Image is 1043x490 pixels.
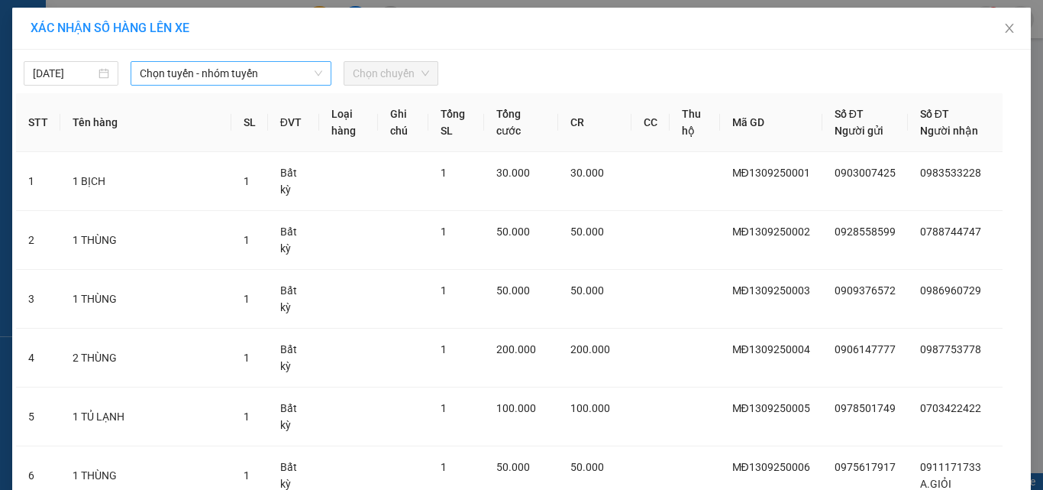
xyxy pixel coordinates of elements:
[732,461,810,473] span: MĐ1309250006
[244,352,250,364] span: 1
[60,93,231,152] th: Tên hàng
[16,270,60,329] td: 3
[558,93,631,152] th: CR
[920,284,981,297] span: 0986960729
[60,329,231,388] td: 2 THÙNG
[920,461,981,473] span: 0911171733
[496,402,536,414] span: 100.000
[631,93,670,152] th: CC
[16,388,60,446] td: 5
[60,388,231,446] td: 1 TỦ LẠNH
[244,175,250,187] span: 1
[16,211,60,270] td: 2
[11,82,35,98] span: CR :
[570,284,604,297] span: 50.000
[920,402,981,414] span: 0703422422
[16,329,60,388] td: 4
[835,402,896,414] span: 0978501749
[131,50,237,71] div: 0377501066
[835,125,883,137] span: Người gửi
[835,108,864,120] span: Số ĐT
[244,293,250,305] span: 1
[140,62,322,85] span: Chọn tuyến - nhóm tuyến
[60,270,231,329] td: 1 THÙNG
[268,388,319,446] td: Bất kỳ
[496,461,530,473] span: 50.000
[31,21,189,35] span: XÁC NHẬN SỐ HÀNG LÊN XE
[1003,22,1016,34] span: close
[441,402,447,414] span: 1
[60,211,231,270] td: 1 THÙNG
[835,167,896,179] span: 0903007425
[314,69,323,78] span: down
[920,125,978,137] span: Người nhận
[441,284,447,297] span: 1
[920,167,981,179] span: 0983533228
[268,211,319,270] td: Bất kỳ
[16,152,60,211] td: 1
[319,93,379,152] th: Loại hàng
[720,93,822,152] th: Mã GD
[835,461,896,473] span: 0975617917
[13,13,120,50] div: Bến xe Miền Đông
[428,93,483,152] th: Tổng SL
[60,152,231,211] td: 1 BỊCH
[231,93,268,152] th: SL
[496,167,530,179] span: 30.000
[11,80,122,99] div: 150.000
[988,8,1031,50] button: Close
[920,108,949,120] span: Số ĐT
[732,226,810,238] span: MĐ1309250002
[496,226,530,238] span: 50.000
[244,234,250,246] span: 1
[570,402,610,414] span: 100.000
[244,469,250,482] span: 1
[570,167,604,179] span: 30.000
[920,478,951,490] span: A.GIỎI
[570,226,604,238] span: 50.000
[732,402,810,414] span: MĐ1309250005
[268,329,319,388] td: Bất kỳ
[378,93,428,152] th: Ghi chú
[441,343,447,355] span: 1
[441,226,447,238] span: 1
[441,167,447,179] span: 1
[13,108,237,184] div: Tên hàng: 1 TẤM ẢNH CƯỚI ( KHÔNG BAO BỂ VỠ, KHÔNG BAO ƯỚT) ( : 1 )
[920,226,981,238] span: 0788744747
[268,270,319,329] td: Bất kỳ
[16,93,60,152] th: STT
[268,152,319,211] td: Bất kỳ
[131,13,237,50] div: VP Đắk Lắk
[33,65,95,82] input: 13/09/2025
[670,93,720,152] th: Thu hộ
[732,343,810,355] span: MĐ1309250004
[732,167,810,179] span: MĐ1309250001
[835,284,896,297] span: 0909376572
[570,461,604,473] span: 50.000
[268,93,319,152] th: ĐVT
[13,50,120,71] div: 0912462679
[570,343,610,355] span: 200.000
[131,15,167,31] span: Nhận:
[484,93,558,152] th: Tổng cước
[496,284,530,297] span: 50.000
[244,410,250,423] span: 1
[496,343,536,355] span: 200.000
[835,343,896,355] span: 0906147777
[353,62,429,85] span: Chọn chuyến
[441,461,447,473] span: 1
[13,15,37,31] span: Gửi:
[835,226,896,238] span: 0928558599
[732,284,810,297] span: MĐ1309250003
[920,343,981,355] span: 0987753778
